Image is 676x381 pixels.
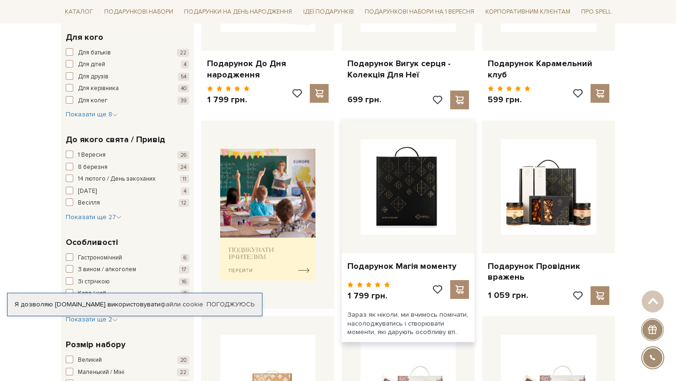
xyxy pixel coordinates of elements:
[66,338,125,351] span: Розмір набору
[361,139,456,235] img: Подарунок Магія моменту
[66,213,122,221] span: Показати ще 27
[178,84,189,92] span: 40
[66,265,189,274] button: З вином / алкоголем 17
[66,356,189,365] button: Великий 20
[78,72,108,82] span: Для друзів
[177,368,189,376] span: 22
[180,175,189,183] span: 11
[78,48,111,58] span: Для батьків
[66,48,189,58] button: Для батьків 22
[78,198,100,208] span: Весілля
[66,315,118,323] span: Показати ще 2
[66,175,189,184] button: 14 лютого / День закоханих 11
[181,254,189,262] span: 6
[78,253,122,263] span: Гастрономічний
[361,4,478,20] a: Подарункові набори на 1 Вересня
[66,213,122,222] button: Показати ще 27
[347,290,390,301] p: 1 799 грн.
[177,49,189,57] span: 22
[488,58,609,80] a: Подарунок Карамельний клуб
[78,163,108,172] span: 8 березня
[66,315,118,324] button: Показати ще 2
[179,266,189,274] span: 17
[181,290,189,297] span: 9
[66,72,189,82] button: Для друзів 54
[177,151,189,159] span: 26
[66,163,189,172] button: 8 березня 24
[488,94,530,105] p: 599 грн.
[78,60,105,69] span: Для дітей
[78,289,106,298] span: Кава / чай
[78,187,97,196] span: [DATE]
[8,300,262,309] div: Я дозволяю [DOMAIN_NAME] використовувати
[180,5,296,19] a: Подарунки на День народження
[78,175,155,184] span: 14 лютого / День закоханих
[66,277,189,287] button: Зі стрічкою 16
[100,5,177,19] a: Подарункові набори
[66,368,189,377] button: Маленький / Міні 22
[207,94,250,105] p: 1 799 грн.
[61,5,97,19] a: Каталог
[66,289,189,298] button: Кава / чай 9
[78,84,119,93] span: Для керівника
[347,58,469,80] a: Подарунок Вигук серця - Колекція Для Неї
[66,187,189,196] button: [DATE] 4
[482,4,574,20] a: Корпоративним клієнтам
[177,163,189,171] span: 24
[66,31,103,44] span: Для кого
[161,300,203,308] a: файли cookie
[300,5,358,19] a: Ідеї подарунків
[347,261,469,272] a: Подарунок Магія моменту
[78,265,136,274] span: З вином / алкоголем
[220,149,315,281] img: banner
[488,290,528,301] p: 1 059 грн.
[66,96,189,106] button: Для колег 39
[66,110,118,118] span: Показати ще 8
[66,236,118,249] span: Особливості
[179,278,189,286] span: 16
[78,151,106,160] span: 1 Вересня
[78,356,102,365] span: Великий
[178,199,189,207] span: 12
[207,300,254,309] a: Погоджуюсь
[78,368,124,377] span: Маленький / Міні
[66,84,189,93] button: Для керівника 40
[178,73,189,81] span: 54
[66,151,189,160] button: 1 Вересня 26
[66,110,118,119] button: Показати ще 8
[66,60,189,69] button: Для дітей 4
[177,356,189,364] span: 20
[78,96,108,106] span: Для колег
[207,58,329,80] a: Подарунок До Дня народження
[342,305,475,342] div: Зараз як ніколи, ми вчимось помічати, насолоджуватись і створювати моменти, які дарують особливу ...
[66,253,189,263] button: Гастрономічний 6
[488,261,609,283] a: Подарунок Провідник вражень
[181,61,189,69] span: 4
[66,133,165,146] span: До якого свята / Привід
[181,187,189,195] span: 4
[78,277,110,287] span: Зі стрічкою
[177,97,189,105] span: 39
[347,94,381,105] p: 699 грн.
[577,5,615,19] a: Про Spell
[66,198,189,208] button: Весілля 12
